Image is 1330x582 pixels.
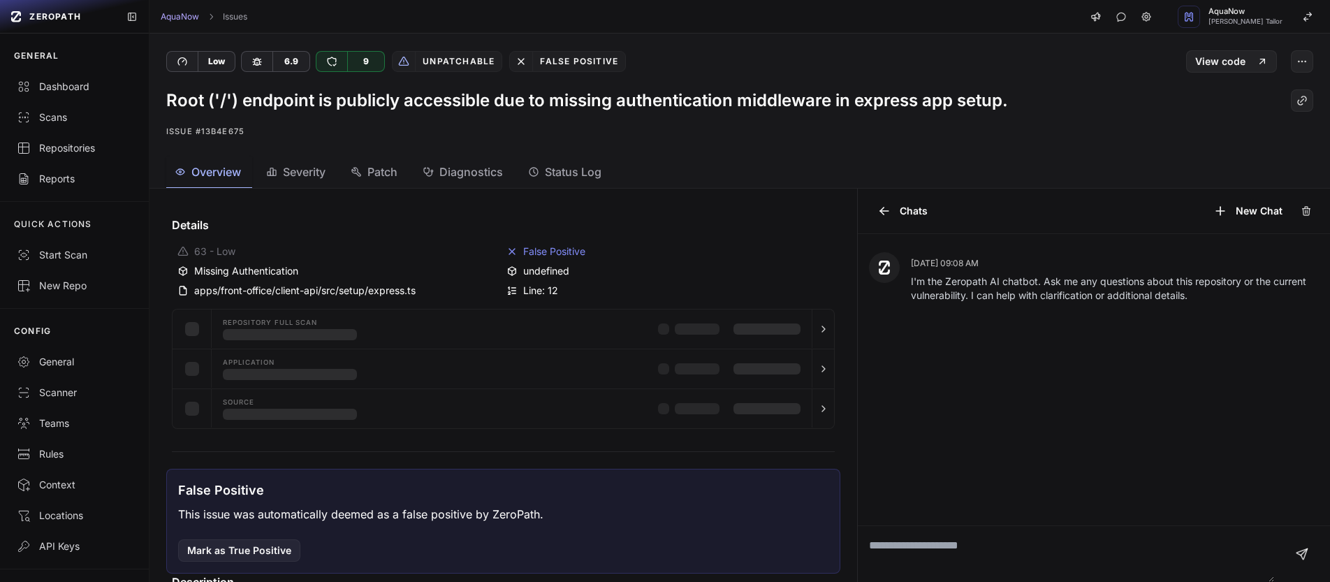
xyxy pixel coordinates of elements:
div: Locations [17,509,132,523]
p: GENERAL [14,50,59,61]
div: 6.9 [272,52,309,71]
div: New Repo [17,279,132,293]
h1: Root ('/') endpoint is publicly accessible due to missing authentication middleware in express ap... [166,89,1008,112]
div: 63 - Low [177,245,501,259]
div: Unpatchable [415,52,502,71]
h3: False Positive [178,481,264,500]
h4: Details [172,217,835,233]
span: Overview [191,163,241,180]
span: Repository Full scan [223,319,317,326]
span: Patch [367,163,397,180]
a: View code [1186,50,1277,73]
div: Reports [17,172,132,186]
div: Line: 12 [506,284,830,298]
nav: breadcrumb [161,11,247,22]
div: Scanner [17,386,132,400]
span: Source [223,399,254,406]
div: Dashboard [17,80,132,94]
div: Low [198,52,235,71]
div: Repositories [17,141,132,155]
span: Severity [283,163,326,180]
div: API Keys [17,539,132,553]
p: CONFIG [14,326,51,337]
span: ZEROPATH [29,11,81,22]
a: ZEROPATH [6,6,115,28]
div: Rules [17,447,132,461]
button: Repository Full scan [173,310,834,349]
span: AquaNow [1208,8,1282,15]
div: General [17,355,132,369]
a: AquaNow [161,11,199,22]
span: Diagnostics [439,163,503,180]
p: [DATE] 09:08 AM [911,258,1319,269]
img: Zeropath AI [877,261,891,275]
button: Source [173,389,834,428]
p: QUICK ACTIONS [14,219,92,230]
span: Status Log [545,163,601,180]
div: Teams [17,416,132,430]
a: Issues [223,11,247,22]
p: This issue was automatically deemed as a false positive by ZeroPath. [178,506,543,523]
div: Context [17,478,132,492]
div: False Positive [506,245,830,259]
div: Start Scan [17,248,132,262]
div: Scans [17,110,132,124]
span: [PERSON_NAME] Tailor [1208,18,1282,25]
div: Missing Authentication [177,264,501,278]
div: undefined [506,264,830,278]
p: Issue #13b4e675 [166,123,1313,140]
button: Application [173,349,834,388]
button: Chats [869,200,936,222]
button: New Chat [1205,200,1291,222]
div: False Positive [532,52,625,71]
svg: chevron right, [206,12,216,22]
div: 9 [347,52,384,71]
div: apps/front-office/client-api/src/setup/express.ts [177,284,501,298]
p: I'm the Zeropath AI chatbot. Ask me any questions about this repository or the current vulnerabil... [911,275,1319,303]
button: Mark as True Positive [178,539,300,562]
span: Application [223,359,275,366]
